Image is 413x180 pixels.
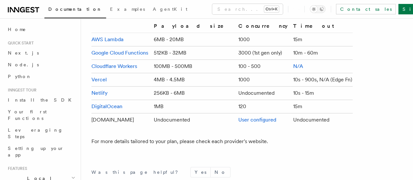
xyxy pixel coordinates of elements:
[236,46,291,60] td: 3000 (1st gen only)
[291,73,353,87] td: 10s - 900s, N/A (Edge Fn)
[8,146,64,157] span: Setting up your app
[5,142,77,161] a: Setting up your app
[336,4,396,14] a: Contact sales
[91,36,123,42] a: AWS Lambda
[151,22,236,33] th: Payload size
[5,106,77,124] a: Your first Functions
[91,76,107,83] a: Vercel
[5,124,77,142] a: Leveraging Steps
[5,41,34,46] span: Quick start
[91,90,108,96] a: Netlify
[151,100,236,113] td: 1MB
[91,137,353,146] p: For more details tailored to your plan, please check each provider's website.
[238,117,276,123] a: User configured
[236,33,291,46] td: 1000
[291,46,353,60] td: 10m - 60m
[291,113,353,127] td: Undocumented
[5,59,77,71] a: Node.js
[5,47,77,59] a: Next.js
[91,113,151,127] td: [DOMAIN_NAME]
[8,127,63,139] span: Leveraging Steps
[110,7,145,12] span: Examples
[264,6,279,12] kbd: Ctrl+K
[151,73,236,87] td: 4MB - 4.5MB
[149,2,191,18] a: AgentKit
[8,97,75,103] span: Install the SDK
[5,94,77,106] a: Install the SDK
[291,22,353,33] th: Timeout
[151,46,236,60] td: 512KB - 32MB
[8,50,39,56] span: Next.js
[236,100,291,113] td: 120
[310,5,326,13] button: Toggle dark mode
[8,62,39,67] span: Node.js
[5,24,77,35] a: Home
[211,167,230,177] button: No
[8,74,32,79] span: Python
[153,7,187,12] span: AgentKit
[151,113,236,127] td: Undocumented
[44,2,106,18] a: Documentation
[236,87,291,100] td: Undocumented
[91,103,122,109] a: DigitalOcean
[291,100,353,113] td: 15m
[106,2,149,18] a: Examples
[236,73,291,87] td: 1000
[151,33,236,46] td: 6MB - 20MB
[91,50,148,56] a: Google Cloud Functions
[291,33,353,46] td: 15m
[151,87,236,100] td: 256KB - 6MB
[191,167,210,177] button: Yes
[151,60,236,73] td: 100MB - 500MB
[5,71,77,82] a: Python
[91,169,183,175] p: Was this page helpful?
[8,26,26,33] span: Home
[212,4,283,14] button: Search...Ctrl+K
[293,63,303,69] a: N/A
[5,166,27,171] span: Features
[236,22,291,33] th: Concurrency
[8,109,47,121] span: Your first Functions
[5,88,37,93] span: Inngest tour
[236,60,291,73] td: 100 - 500
[91,63,137,69] a: Cloudflare Workers
[48,7,102,12] span: Documentation
[291,87,353,100] td: 10s - 15m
